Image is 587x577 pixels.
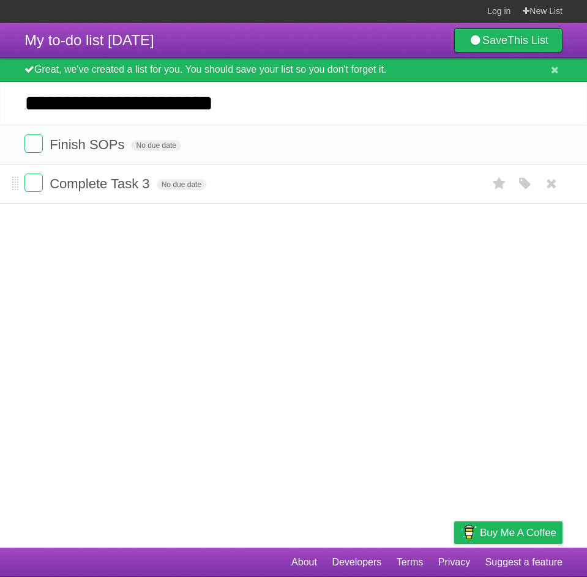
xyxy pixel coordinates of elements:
[397,551,424,574] a: Terms
[291,551,317,574] a: About
[480,522,556,543] span: Buy me a coffee
[485,551,563,574] a: Suggest a feature
[454,521,563,544] a: Buy me a coffee
[438,551,470,574] a: Privacy
[24,174,43,192] label: Done
[460,522,477,543] img: Buy me a coffee
[488,174,511,194] label: Star task
[24,134,43,153] label: Done
[454,28,563,53] a: SaveThis List
[332,551,381,574] a: Developers
[50,137,127,152] span: Finish SOPs
[132,140,181,151] span: No due date
[157,179,206,190] span: No due date
[50,176,152,191] span: Complete Task 3
[24,32,154,48] span: My to-do list [DATE]
[507,34,548,46] b: This List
